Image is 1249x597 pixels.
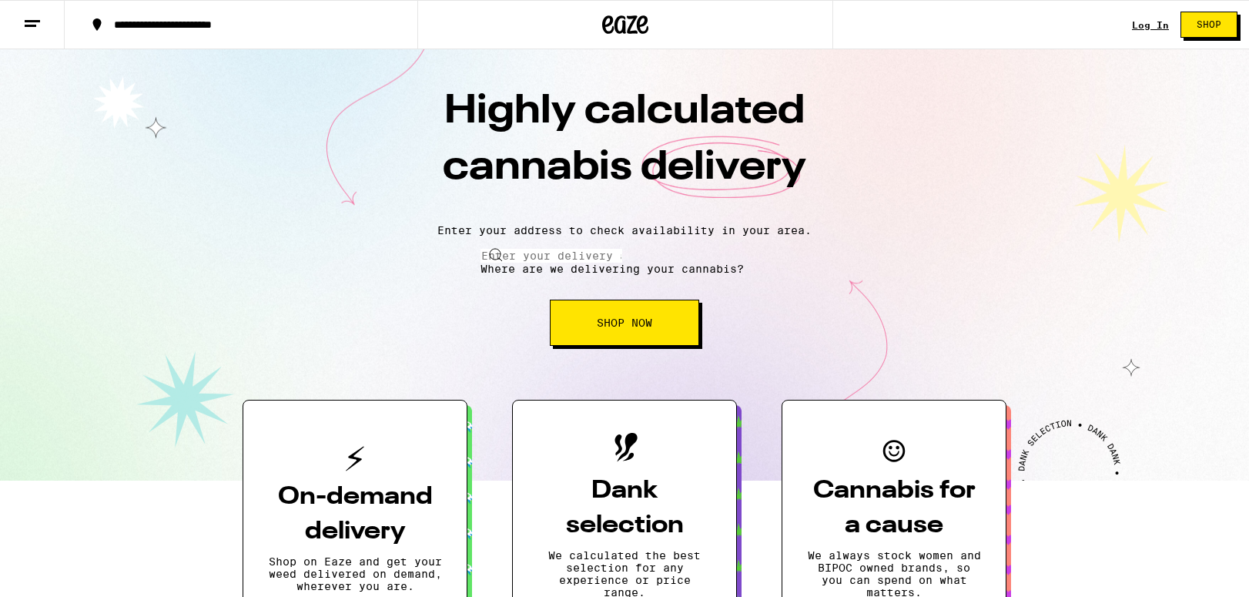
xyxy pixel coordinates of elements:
[807,474,981,543] h3: Cannabis for a cause
[550,300,699,346] button: Shop Now
[597,317,652,328] span: Shop Now
[1197,20,1221,29] span: Shop
[355,84,894,212] h1: Highly calculated cannabis delivery
[481,249,622,263] input: Enter your delivery address
[15,224,1234,236] p: Enter your address to check availability in your area.
[268,480,442,549] h3: On-demand delivery
[1180,12,1237,38] button: Shop
[1132,20,1169,30] div: Log In
[537,474,712,543] h3: Dank selection
[481,263,769,275] div: Where are we delivering your cannabis?
[268,555,442,592] p: Shop on Eaze and get your weed delivered on demand, wherever you are.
